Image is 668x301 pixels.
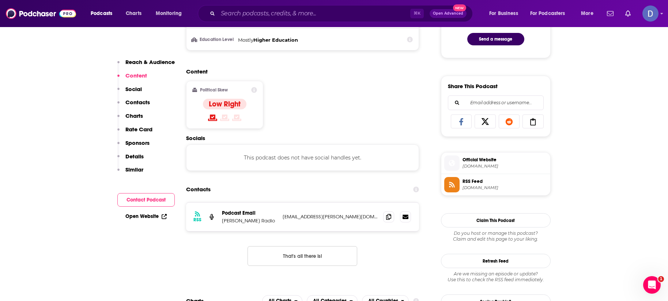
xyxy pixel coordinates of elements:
[283,214,378,220] p: [EMAIL_ADDRESS][PERSON_NAME][DOMAIN_NAME]
[125,153,144,160] p: Details
[117,153,144,166] button: Details
[441,230,551,236] span: Do you host or manage this podcast?
[117,139,150,153] button: Sponsors
[430,9,467,18] button: Open AdvancedNew
[642,5,658,22] button: Show profile menu
[126,8,141,19] span: Charts
[6,7,76,20] img: Podchaser - Follow, Share and Rate Podcasts
[576,8,603,19] button: open menu
[200,87,228,93] h2: Political Skew
[410,9,424,18] span: ⌘ K
[467,33,524,45] button: Send a message
[86,8,122,19] button: open menu
[125,59,175,65] p: Reach & Audience
[448,95,544,110] div: Search followers
[463,178,547,185] span: RSS Feed
[117,193,175,207] button: Contact Podcast
[444,155,547,171] a: Official Website[DOMAIN_NAME]
[209,99,241,109] h4: Low Right
[125,99,150,106] p: Contacts
[525,8,576,19] button: open menu
[441,213,551,227] button: Claim This Podcast
[248,246,357,266] button: Nothing here.
[117,166,143,180] button: Similar
[581,8,593,19] span: More
[441,271,551,283] div: Are we missing an episode or update? Use this to check the RSS feed immediately.
[463,163,547,169] span: moodyradio.org
[642,5,658,22] span: Logged in as dianawurster
[192,37,235,42] h3: Education Level
[222,210,277,216] p: Podcast Email
[448,83,498,90] h3: Share This Podcast
[91,8,112,19] span: Podcasts
[454,96,537,110] input: Email address or username...
[463,185,547,191] span: omnycontent.com
[125,86,142,93] p: Social
[125,112,143,119] p: Charts
[156,8,182,19] span: Monitoring
[117,59,175,72] button: Reach & Audience
[205,5,480,22] div: Search podcasts, credits, & more...
[658,276,664,282] span: 1
[642,5,658,22] img: User Profile
[125,213,167,219] a: Open Website
[622,7,634,20] a: Show notifications dropdown
[222,218,277,224] p: [PERSON_NAME] Radio
[451,114,472,128] a: Share on Facebook
[433,12,463,15] span: Open Advanced
[475,114,496,128] a: Share on X/Twitter
[117,99,150,112] button: Contacts
[463,157,547,163] span: Official Website
[604,7,616,20] a: Show notifications dropdown
[238,37,253,43] span: Mostly
[193,217,201,223] h3: RSS
[151,8,191,19] button: open menu
[643,276,661,294] iframe: Intercom live chat
[121,8,146,19] a: Charts
[522,114,544,128] a: Copy Link
[218,8,410,19] input: Search podcasts, credits, & more...
[253,37,298,43] span: Higher Education
[117,126,152,139] button: Rate Card
[444,177,547,192] a: RSS Feed[DOMAIN_NAME]
[441,254,551,268] button: Refresh Feed
[125,166,143,173] p: Similar
[484,8,527,19] button: open menu
[186,135,419,142] h2: Socials
[453,4,466,11] span: New
[186,144,419,171] div: This podcast does not have social handles yet.
[499,114,520,128] a: Share on Reddit
[117,86,142,99] button: Social
[489,8,518,19] span: For Business
[441,230,551,242] div: Claim and edit this page to your liking.
[530,8,565,19] span: For Podcasters
[186,183,211,196] h2: Contacts
[186,68,414,75] h2: Content
[117,72,147,86] button: Content
[125,126,152,133] p: Rate Card
[125,139,150,146] p: Sponsors
[117,112,143,126] button: Charts
[125,72,147,79] p: Content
